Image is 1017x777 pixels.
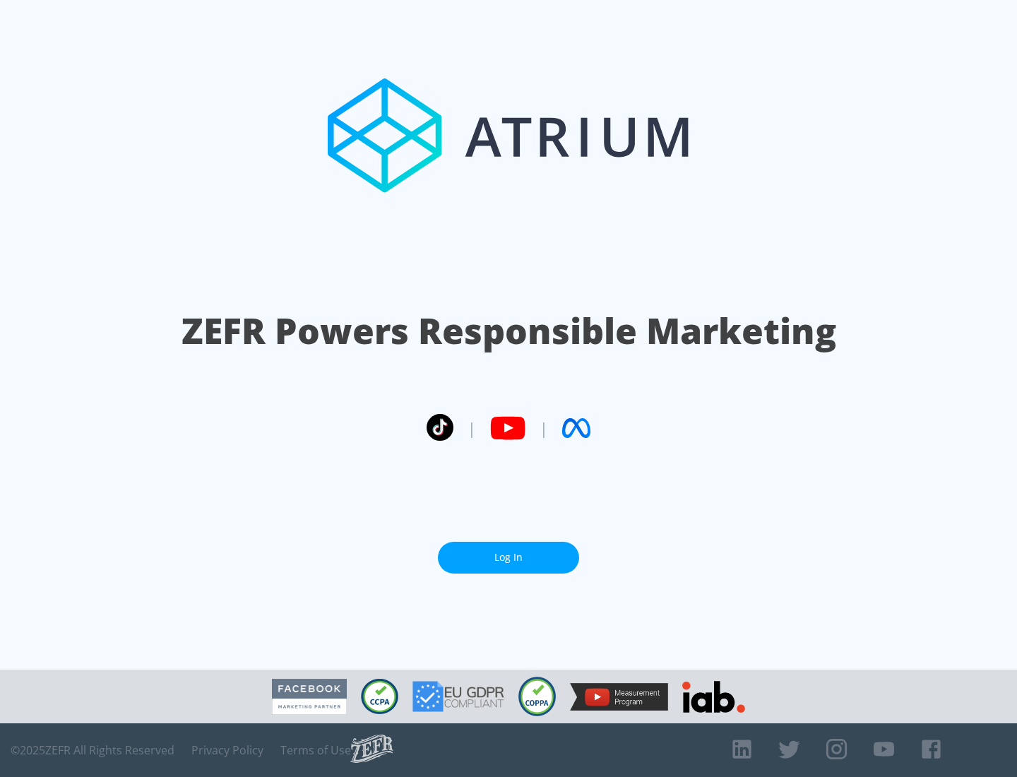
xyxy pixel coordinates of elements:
span: | [468,417,476,439]
img: COPPA Compliant [518,677,556,716]
img: Facebook Marketing Partner [272,679,347,715]
img: GDPR Compliant [412,681,504,712]
a: Log In [438,542,579,574]
span: | [540,417,548,439]
a: Privacy Policy [191,743,263,757]
img: CCPA Compliant [361,679,398,714]
img: IAB [682,681,745,713]
a: Terms of Use [280,743,351,757]
h1: ZEFR Powers Responsible Marketing [182,307,836,355]
span: © 2025 ZEFR All Rights Reserved [11,743,174,757]
img: YouTube Measurement Program [570,683,668,711]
